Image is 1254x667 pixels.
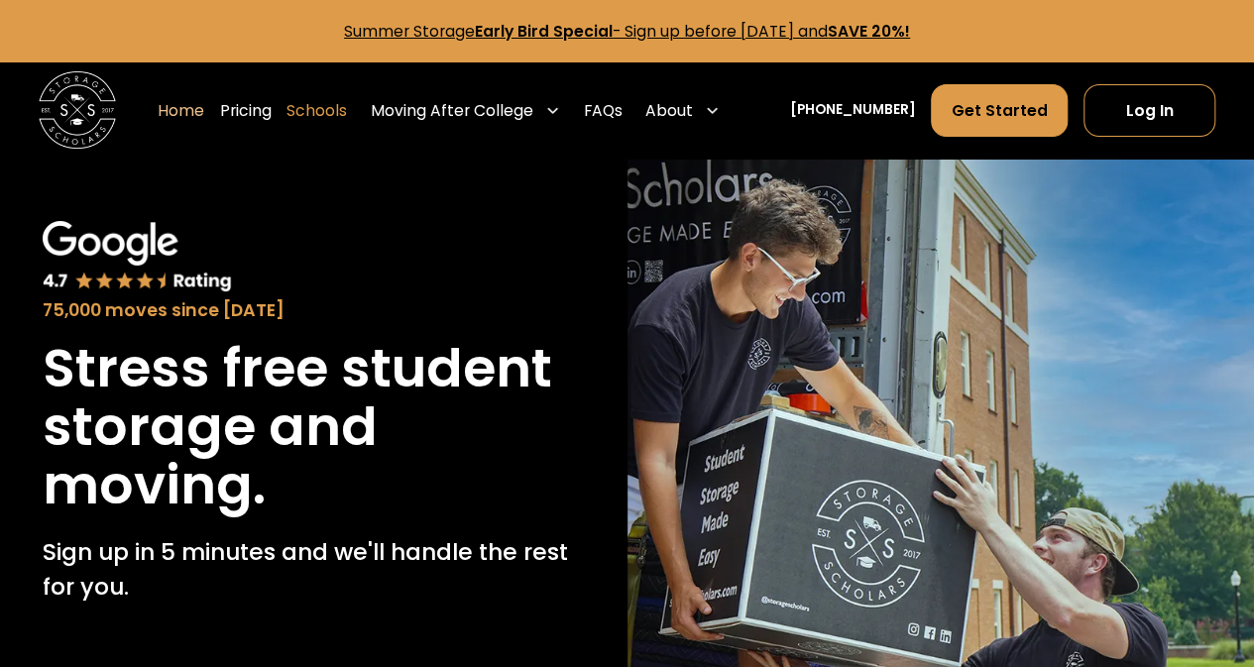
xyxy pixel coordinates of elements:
a: FAQs [584,83,623,138]
h1: Stress free student storage and moving. [43,339,585,514]
a: Schools [286,83,347,138]
a: [PHONE_NUMBER] [790,100,916,121]
div: Moving After College [371,99,533,122]
div: Moving After College [363,83,568,138]
a: Pricing [220,83,272,138]
img: Google 4.7 star rating [43,221,233,293]
div: About [637,83,728,138]
strong: SAVE 20%! [828,21,910,42]
a: Get Started [931,84,1068,137]
div: 75,000 moves since [DATE] [43,297,585,323]
a: Log In [1083,84,1215,137]
a: Summer StorageEarly Bird Special- Sign up before [DATE] andSAVE 20%! [344,21,910,42]
a: Home [158,83,204,138]
img: Storage Scholars main logo [39,71,116,149]
p: Sign up in 5 minutes and we'll handle the rest for you. [43,534,585,604]
strong: Early Bird Special [475,21,613,42]
div: About [645,99,693,122]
